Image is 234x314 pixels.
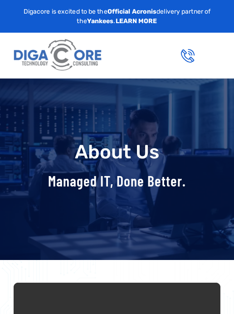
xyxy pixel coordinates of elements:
[87,17,114,25] strong: Yankees
[107,8,157,15] strong: Official Acronis
[116,17,157,25] a: LEARN MORE
[7,7,227,26] p: Digacore is excited to be the delivery partner of the .
[5,142,229,162] h1: About Us
[48,172,186,189] span: Managed IT, Done Better.
[11,36,105,75] img: Digacore logo 1
[213,51,221,59] div: Menu Toggle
